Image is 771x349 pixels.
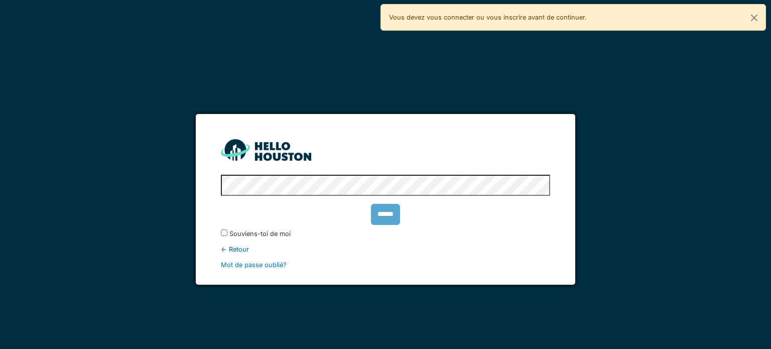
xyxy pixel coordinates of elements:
img: HH_line-BYnF2_Hg.png [221,139,311,161]
font: Vous devez vous connecter ou vous inscrire avant de continuer. [389,14,587,21]
font: ← Retour [221,246,249,253]
button: Fermer [743,5,765,31]
font: Souviens-toi de moi [229,230,291,238]
a: Mot de passe oublié? [221,261,287,269]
